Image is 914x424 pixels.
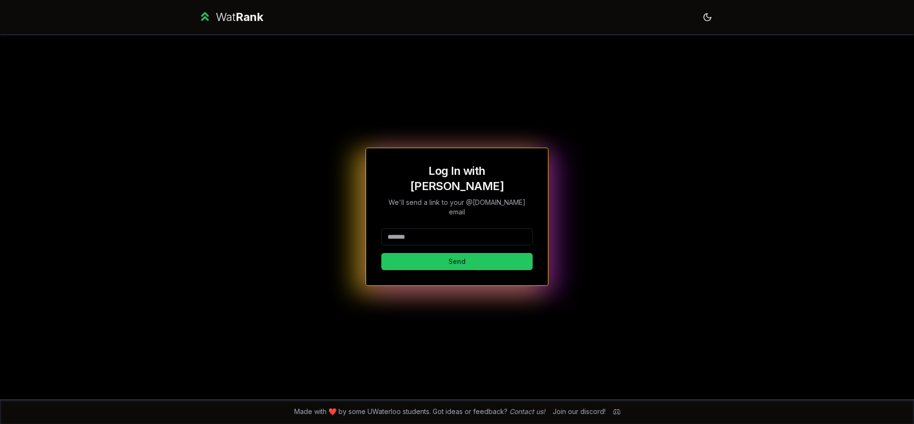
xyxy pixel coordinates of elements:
p: We'll send a link to your @[DOMAIN_NAME] email [381,198,533,217]
div: Wat [216,10,263,25]
span: Made with ❤️ by some UWaterloo students. Got ideas or feedback? [294,407,545,416]
a: Contact us! [509,407,545,415]
span: Rank [236,10,263,24]
div: Join our discord! [553,407,606,416]
h1: Log In with [PERSON_NAME] [381,163,533,194]
button: Send [381,253,533,270]
a: WatRank [198,10,263,25]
